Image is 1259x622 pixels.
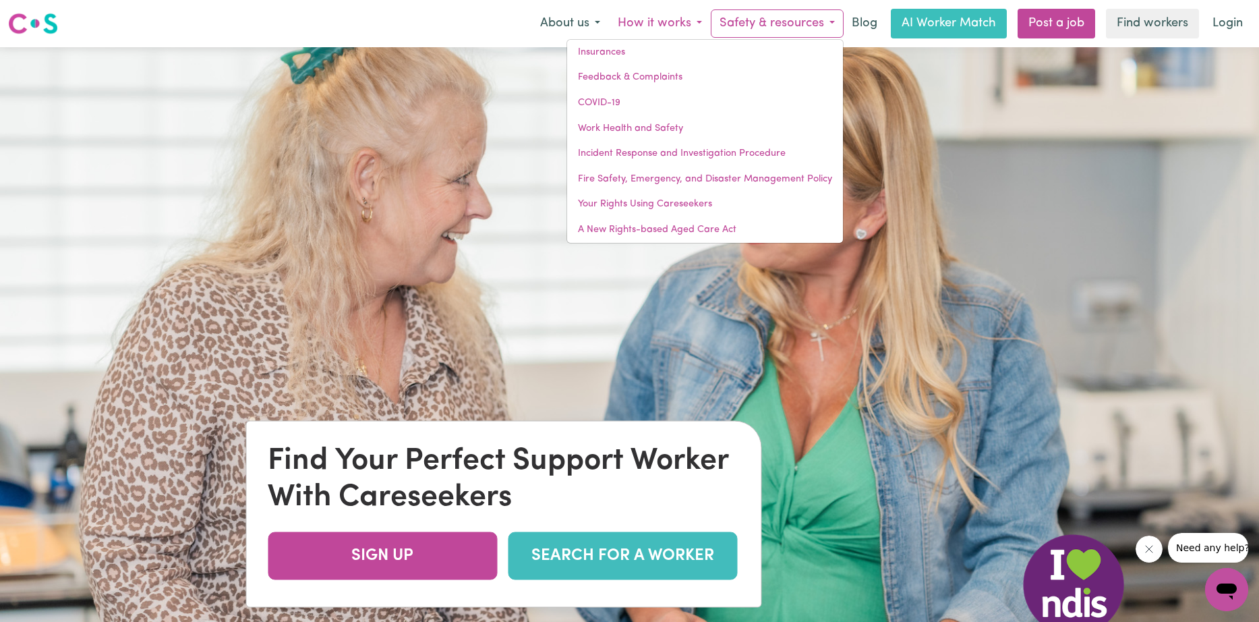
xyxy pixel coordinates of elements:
a: Post a job [1018,9,1095,38]
a: Blog [844,9,885,38]
a: Find workers [1106,9,1199,38]
a: SEARCH FOR A WORKER [508,532,737,579]
a: SIGN UP [268,532,497,579]
button: How it works [609,9,711,38]
iframe: Button to launch messaging window [1205,568,1248,611]
button: Safety & resources [711,9,844,38]
a: Careseekers logo [8,8,58,39]
a: Insurances [567,40,843,65]
a: Login [1204,9,1251,38]
img: Careseekers logo [8,11,58,36]
iframe: Close message [1136,536,1163,563]
button: About us [531,9,609,38]
a: Feedback & Complaints [567,65,843,90]
a: Fire Safety, Emergency, and Disaster Management Policy [567,167,843,192]
iframe: Message from company [1168,533,1248,563]
div: Find Your Perfect Support Worker With Careseekers [268,443,739,515]
a: AI Worker Match [891,9,1007,38]
a: A New Rights-based Aged Care Act [567,217,843,243]
a: Work Health and Safety [567,116,843,142]
a: Incident Response and Investigation Procedure [567,141,843,167]
div: Safety & resources [566,39,844,244]
a: COVID-19 [567,90,843,116]
a: Your Rights Using Careseekers [567,192,843,217]
span: Need any help? [8,9,82,20]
